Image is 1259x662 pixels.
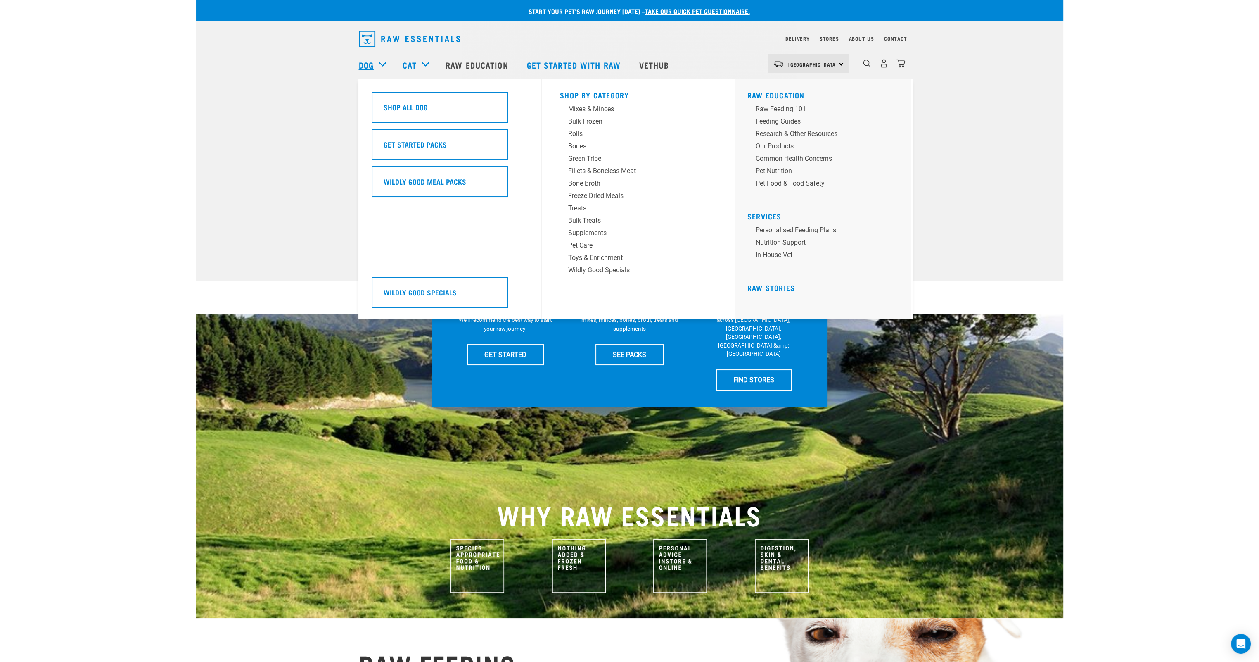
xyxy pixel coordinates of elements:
div: Pet Care [568,241,697,250]
img: Nothing Added [552,539,606,593]
p: Start your pet’s raw journey [DATE] – [202,6,1069,16]
a: Wildly Good Meal Packs [372,166,529,203]
h5: Wildly Good Meal Packs [384,176,466,187]
a: Raw Education [437,48,518,81]
span: [GEOGRAPHIC_DATA] [788,63,838,66]
a: Supplements [560,228,717,241]
a: Delivery [785,37,809,40]
img: Personal Advice [653,539,707,593]
a: Bulk Frozen [560,117,717,129]
a: Personalised Feeding Plans [747,225,904,238]
a: Get started with Raw [519,48,631,81]
h2: WHY RAW ESSENTIALS [359,500,901,529]
div: Supplements [568,228,697,238]
div: Rolls [568,129,697,139]
a: Stores [820,37,839,40]
a: Cat [403,59,417,71]
a: Rolls [560,129,717,141]
div: Pet Food & Food Safety [756,179,884,188]
div: Open Intercom Messenger [1231,634,1251,654]
a: Raw Stories [747,286,795,290]
h5: Shop By Category [560,91,717,98]
a: Treats [560,203,717,216]
h5: Services [747,212,904,219]
a: Bulk Treats [560,216,717,228]
a: Shop All Dog [372,92,529,129]
div: Treats [568,203,697,213]
a: Wildly Good Specials [560,265,717,278]
div: Research & Other Resources [756,129,884,139]
img: home-icon@2x.png [896,59,905,68]
a: Toys & Enrichment [560,253,717,265]
div: Bulk Frozen [568,117,697,126]
nav: dropdown navigation [352,27,907,50]
div: Bones [568,141,697,151]
a: In-house vet [747,250,904,262]
a: Feeding Guides [747,117,904,129]
a: Mixes & Minces [560,104,717,117]
a: Wildly Good Specials [372,277,529,314]
a: Freeze Dried Meals [560,191,717,203]
img: Species Appropriate Nutrition [450,539,504,593]
img: Raw Essentials Logo [359,31,460,47]
a: About Us [849,37,874,40]
img: user.png [880,59,888,68]
div: Green Tripe [568,154,697,164]
a: Get Started Packs [372,129,529,166]
a: Nutrition Support [747,238,904,250]
div: Our Products [756,141,884,151]
div: Raw Feeding 101 [756,104,884,114]
a: Our Products [747,141,904,154]
a: Bones [560,141,717,154]
a: Bone Broth [560,179,717,191]
a: Pet Food & Food Safety [747,179,904,191]
h5: Shop All Dog [384,102,428,112]
a: Research & Other Resources [747,129,904,141]
nav: dropdown navigation [196,48,1063,81]
div: Wildly Good Specials [568,265,697,275]
a: Fillets & Boneless Meat [560,166,717,179]
h5: Get Started Packs [384,139,447,150]
img: home-icon-1@2x.png [863,60,871,67]
a: Pet Care [560,241,717,253]
div: Fillets & Boneless Meat [568,166,697,176]
div: Bulk Treats [568,216,697,226]
img: Raw Benefits [755,539,809,593]
a: FIND STORES [716,369,792,390]
a: Raw Feeding 101 [747,104,904,117]
a: Vethub [631,48,680,81]
p: We have 17 stores specialising in raw pet food &amp; nutritional advice across [GEOGRAPHIC_DATA],... [705,299,802,358]
a: Dog [359,59,374,71]
a: take our quick pet questionnaire. [645,9,750,13]
h5: Wildly Good Specials [384,287,457,298]
a: Contact [884,37,907,40]
div: Feeding Guides [756,117,884,126]
a: GET STARTED [467,344,544,365]
a: Green Tripe [560,154,717,166]
img: van-moving.png [773,60,784,67]
a: Common Health Concerns [747,154,904,166]
div: Mixes & Minces [568,104,697,114]
a: SEE PACKS [595,344,664,365]
a: Pet Nutrition [747,166,904,179]
div: Toys & Enrichment [568,253,697,263]
div: Freeze Dried Meals [568,191,697,201]
a: Raw Education [747,93,805,97]
div: Pet Nutrition [756,166,884,176]
div: Bone Broth [568,179,697,188]
div: Common Health Concerns [756,154,884,164]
